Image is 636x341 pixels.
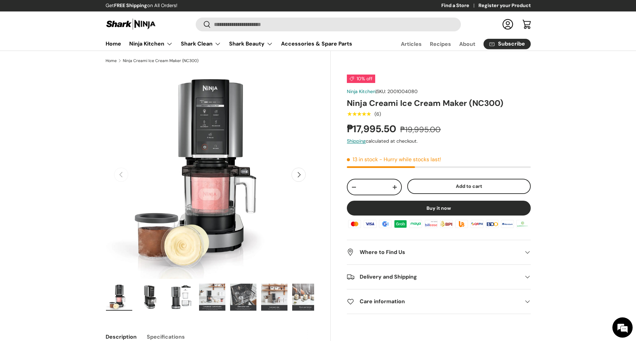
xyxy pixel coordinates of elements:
[375,112,381,117] div: (6)
[199,284,225,311] img: ninja-creami-ice-cream-maker-with-sample-content-completely-customizable-infographic-sharkninja-p...
[168,284,194,311] img: ninja-creami-ice-cream-maker-without-sample-content-parts-front-view-sharkninja-philippines
[177,37,225,51] summary: Shark Clean
[347,111,371,117] span: ★★★★★
[500,219,515,229] img: metrobank
[378,219,393,229] img: gcash
[498,41,525,47] span: Subscribe
[401,37,422,51] a: Articles
[478,2,531,9] a: Register your Product
[441,2,478,9] a: Find a Store
[347,201,530,216] button: Buy it now
[400,124,441,135] s: ₱19,995.00
[125,37,177,51] summary: Ninja Kitchen
[106,70,314,313] media-gallery: Gallery Viewer
[376,88,418,94] span: |
[408,219,423,229] img: maya
[347,265,530,289] summary: Delivery and Shipping
[347,219,362,229] img: master
[106,37,121,50] a: Home
[123,59,198,63] a: Ninja Creami Ice Cream Maker (NC300)
[485,219,500,229] img: bdo
[347,122,398,135] strong: ₱17,995.50
[347,75,375,83] span: 10% off
[225,37,277,51] summary: Shark Beauty
[106,37,352,51] nav: Primary
[387,88,418,94] span: 2001004080
[347,138,530,145] div: calculated at checkout.
[106,59,117,63] a: Home
[347,138,366,144] a: Shipping
[347,289,530,314] summary: Care information
[469,219,484,229] img: qrph
[347,88,376,94] a: Ninja Kitchen
[407,179,531,194] button: Add to cart
[454,219,469,229] img: ubp
[181,37,221,51] a: Shark Clean
[261,284,287,311] img: ninja-creami-ice-cream-maker-with-sample-content-compact-size-infographic-sharkninja-philippines
[106,58,331,64] nav: Breadcrumbs
[106,284,132,311] img: ninja-creami-ice-cream-maker-with-sample-content-and-all-lids-full-view-sharkninja-philippines
[106,2,177,9] p: Get on All Orders!
[439,219,454,229] img: bpi
[347,248,520,256] h2: Where to Find Us
[379,156,441,163] p: - Hurry while stocks last!
[347,240,530,264] summary: Where to Find Us
[229,37,273,51] a: Shark Beauty
[347,273,520,281] h2: Delivery and Shipping
[424,219,439,229] img: billease
[515,219,530,229] img: landbank
[347,111,371,117] div: 5.0 out of 5.0 stars
[106,18,156,31] img: Shark Ninja Philippines
[347,297,520,306] h2: Care information
[393,219,408,229] img: grabpay
[281,37,352,50] a: Accessories & Spare Parts
[347,98,530,108] h1: Ninja Creami Ice Cream Maker (NC300)
[459,37,475,51] a: About
[385,37,531,51] nav: Secondary
[114,2,147,8] strong: FREE Shipping
[483,39,531,49] a: Subscribe
[377,88,386,94] span: SKU:
[137,284,163,311] img: ninja-creami-ice-cream-maker-without-sample-content-right-side-view-sharkninja-philippines
[430,37,451,51] a: Recipes
[129,37,173,51] a: Ninja Kitchen
[292,284,319,311] img: ninja-creami-ice-cream-maker-with-sample-content-mix-in-perfection-infographic-sharkninja-philipp...
[347,156,378,163] span: 13 in stock
[230,284,256,311] img: ninja-creami-ice-cream-maker-with-sample-content-dishwasher-safe-infographic-sharkninja-philippines
[362,219,377,229] img: visa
